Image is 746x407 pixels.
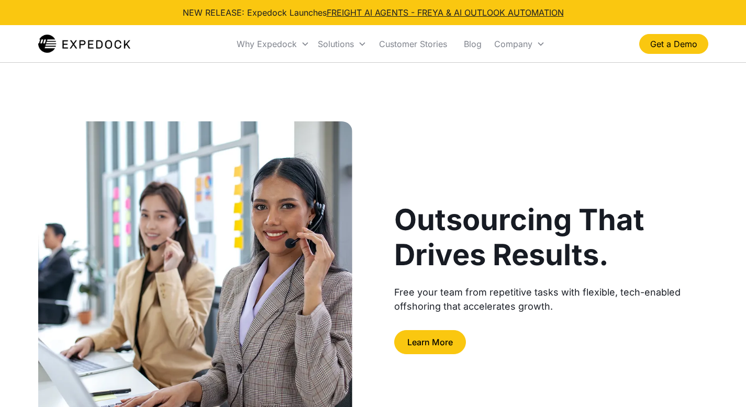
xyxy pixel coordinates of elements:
div: Solutions [314,26,371,62]
div: Company [494,39,532,49]
a: Blog [455,26,490,62]
h1: Outsourcing That Drives Results. [394,202,708,273]
a: home [38,33,131,54]
div: Why Expedock [232,26,314,62]
div: NEW RELEASE: Expedock Launches [183,6,564,19]
img: Expedock Logo [38,33,131,54]
a: Learn More [394,330,466,354]
a: Get a Demo [639,34,708,54]
div: Why Expedock [237,39,297,49]
a: FREIGHT AI AGENTS - FREYA & AI OUTLOOK AUTOMATION [327,7,564,18]
div: Free your team from repetitive tasks with flexible, tech-enabled offshoring that accelerates growth. [394,285,708,313]
div: Company [490,26,549,62]
div: Solutions [318,39,354,49]
a: Customer Stories [371,26,455,62]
